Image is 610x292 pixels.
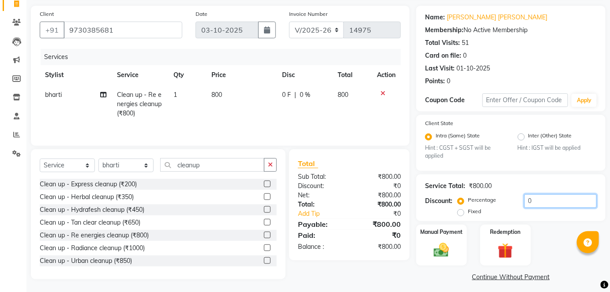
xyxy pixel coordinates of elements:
[493,241,518,260] img: _gift.svg
[45,91,62,99] span: bharti
[425,26,597,35] div: No Active Membership
[456,64,490,73] div: 01-10-2025
[425,181,465,191] div: Service Total:
[277,65,332,85] th: Disc
[291,209,359,218] a: Add Tip
[41,49,407,65] div: Services
[160,158,264,172] input: Search or Scan
[359,209,407,218] div: ₹0
[425,119,453,127] label: Client State
[468,207,481,215] label: Fixed
[425,26,463,35] div: Membership:
[418,273,604,282] a: Continue Without Payment
[462,38,469,48] div: 51
[40,231,149,240] div: Clean up - Re energies cleanup (₹800)
[291,172,350,181] div: Sub Total:
[490,228,521,236] label: Redemption
[117,91,162,117] span: Clean up - Re energies cleanup (₹800)
[349,181,407,191] div: ₹0
[196,10,207,18] label: Date
[40,22,64,38] button: +91
[420,228,463,236] label: Manual Payment
[447,77,450,86] div: 0
[282,90,291,100] span: 0 F
[291,230,350,240] div: Paid:
[40,256,132,266] div: Clean up - Urban cleanup (₹850)
[40,244,145,253] div: Clean up - Radiance cleanup (₹1000)
[425,96,482,105] div: Coupon Code
[349,172,407,181] div: ₹800.00
[425,196,452,206] div: Discount:
[425,38,460,48] div: Total Visits:
[211,91,222,99] span: 800
[40,10,54,18] label: Client
[425,144,505,160] small: Hint : CGST + SGST will be applied
[349,219,407,229] div: ₹800.00
[40,205,144,214] div: Clean up - Hydrafesh cleanup (₹450)
[291,191,350,200] div: Net:
[425,64,455,73] div: Last Visit:
[333,65,372,85] th: Total
[338,91,349,99] span: 800
[291,200,350,209] div: Total:
[436,132,480,142] label: Intra (Same) State
[528,132,572,142] label: Inter (Other) State
[468,196,496,204] label: Percentage
[518,144,597,152] small: Hint : IGST will be applied
[463,51,467,60] div: 0
[40,180,137,189] div: Clean up - Express cleanup (₹200)
[298,159,318,168] span: Total
[349,230,407,240] div: ₹0
[482,93,569,107] input: Enter Offer / Coupon Code
[447,13,547,22] a: [PERSON_NAME] [PERSON_NAME]
[425,77,445,86] div: Points:
[349,242,407,251] div: ₹800.00
[425,51,461,60] div: Card on file:
[174,91,177,99] span: 1
[372,65,401,85] th: Action
[425,13,445,22] div: Name:
[349,200,407,209] div: ₹800.00
[206,65,277,85] th: Price
[40,192,134,202] div: Clean up - Herbal cleanup (₹350)
[294,90,296,100] span: |
[64,22,182,38] input: Search by Name/Mobile/Email/Code
[291,181,350,191] div: Discount:
[429,241,454,259] img: _cash.svg
[572,94,597,107] button: Apply
[469,181,492,191] div: ₹800.00
[291,219,350,229] div: Payable:
[40,65,112,85] th: Stylist
[349,191,407,200] div: ₹800.00
[112,65,169,85] th: Service
[40,218,140,227] div: Clean up - Tan clear cleanup (₹650)
[300,90,310,100] span: 0 %
[291,242,350,251] div: Balance :
[169,65,207,85] th: Qty
[289,10,328,18] label: Invoice Number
